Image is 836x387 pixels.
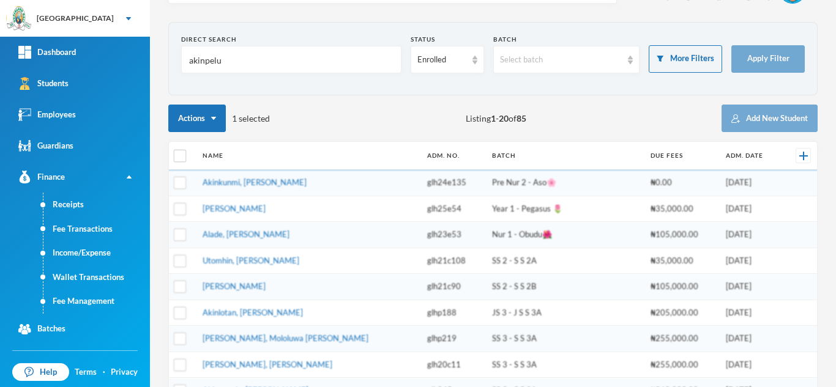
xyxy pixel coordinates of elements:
[103,366,105,378] div: ·
[43,289,150,314] a: Fee Management
[181,35,401,44] div: Direct Search
[43,217,150,241] a: Fee Transactions
[196,142,420,170] th: Name
[203,204,266,213] a: [PERSON_NAME]
[111,366,138,378] a: Privacy
[421,300,486,326] td: glhp188
[188,46,395,74] input: Name, Admin No, Phone number, Email Address
[421,274,486,300] td: glh21c90
[466,112,526,125] span: Listing - of
[720,274,782,300] td: [DATE]
[493,35,640,44] div: Batch
[644,142,720,170] th: Due Fees
[486,326,644,352] td: SS 3 - S S 3A
[18,139,73,152] div: Guardians
[644,352,720,378] td: ₦255,000.00
[486,196,644,222] td: Year 1 - Pegasus 🌷
[421,326,486,352] td: glhp219
[203,229,289,239] a: Alade, [PERSON_NAME]
[37,13,114,24] div: [GEOGRAPHIC_DATA]
[644,248,720,274] td: ₦35,000.00
[799,152,808,160] img: +
[486,222,644,248] td: Nur 1 - Obudu🌺
[491,113,496,123] b: 1
[168,105,270,132] div: 1 selected
[486,248,644,274] td: SS 2 - S S 2A
[43,265,150,290] a: Wallet Transactions
[168,105,226,132] button: Actions
[720,326,782,352] td: [DATE]
[486,170,644,196] td: Pre Nur 2 - Aso🌸
[649,45,722,73] button: More Filters
[517,113,526,123] b: 85
[644,274,720,300] td: ₦105,000.00
[500,54,622,66] div: Select batch
[722,105,818,132] button: Add New Student
[203,333,368,343] a: [PERSON_NAME], Mololuwa [PERSON_NAME]
[18,171,65,183] div: Finance
[75,366,97,378] a: Terms
[18,46,76,59] div: Dashboard
[203,308,303,317] a: Akinlotan, [PERSON_NAME]
[411,35,484,44] div: Status
[720,248,782,274] td: [DATE]
[720,300,782,326] td: [DATE]
[720,222,782,248] td: [DATE]
[417,54,466,66] div: Enrolled
[12,363,69,381] a: Help
[7,7,31,31] img: logo
[644,326,720,352] td: ₦255,000.00
[720,196,782,222] td: [DATE]
[18,108,76,121] div: Employees
[18,77,69,90] div: Students
[486,142,644,170] th: Batch
[203,256,299,265] a: Utomhin, [PERSON_NAME]
[644,196,720,222] td: ₦35,000.00
[421,142,486,170] th: Adm. No.
[421,352,486,378] td: glh20c11
[486,352,644,378] td: SS 3 - S S 3A
[644,222,720,248] td: ₦105,000.00
[203,281,266,291] a: [PERSON_NAME]
[43,193,150,217] a: Receipts
[421,196,486,222] td: glh25e54
[203,177,307,187] a: Akinkunmi, [PERSON_NAME]
[731,45,805,73] button: Apply Filter
[421,170,486,196] td: glh24e135
[486,274,644,300] td: SS 2 - S S 2B
[43,241,150,265] a: Income/Expense
[720,352,782,378] td: [DATE]
[203,359,332,369] a: [PERSON_NAME], [PERSON_NAME]
[499,113,509,123] b: 20
[486,300,644,326] td: JS 3 - J S S 3A
[720,170,782,196] td: [DATE]
[421,222,486,248] td: glh23e53
[720,142,782,170] th: Adm. Date
[644,170,720,196] td: ₦0.00
[18,323,65,336] div: Batches
[644,300,720,326] td: ₦205,000.00
[421,248,486,274] td: glh21c108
